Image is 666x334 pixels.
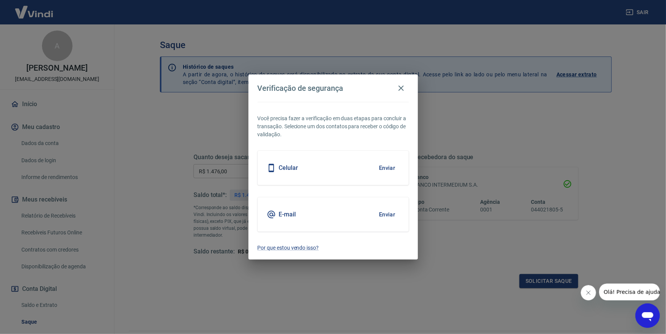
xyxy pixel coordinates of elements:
h5: Celular [279,164,298,172]
h5: E-mail [279,211,296,218]
iframe: Fechar mensagem [581,285,596,300]
h4: Verificação de segurança [258,84,343,93]
iframe: Botão para abrir a janela de mensagens [635,303,660,328]
button: Enviar [375,160,400,176]
button: Enviar [375,207,400,223]
span: Olá! Precisa de ajuda? [5,5,64,11]
iframe: Mensagem da empresa [599,284,660,300]
a: Por que estou vendo isso? [258,244,409,252]
p: Você precisa fazer a verificação em duas etapas para concluir a transação. Selecione um dos conta... [258,115,409,139]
